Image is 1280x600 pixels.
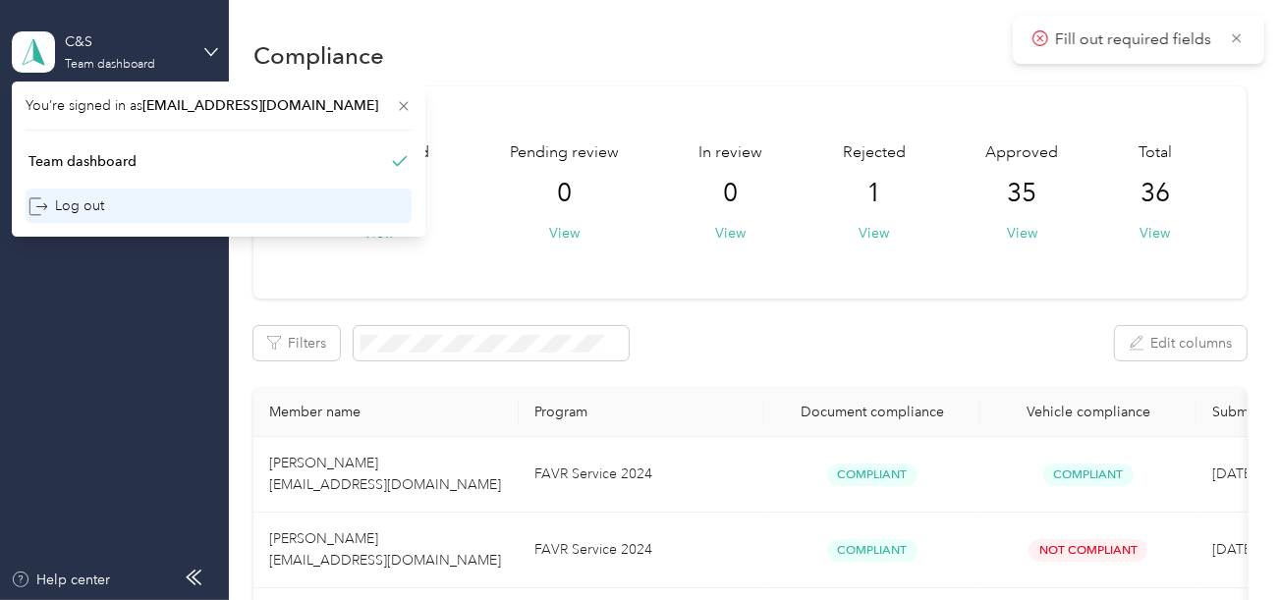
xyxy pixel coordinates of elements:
[142,97,378,114] span: [EMAIL_ADDRESS][DOMAIN_NAME]
[269,530,501,569] span: [PERSON_NAME] [EMAIL_ADDRESS][DOMAIN_NAME]
[1007,178,1036,209] span: 35
[65,59,155,71] div: Team dashboard
[996,404,1181,420] div: Vehicle compliance
[519,513,764,588] td: FAVR Service 2024
[11,570,111,590] button: Help center
[269,455,501,493] span: [PERSON_NAME] [EMAIL_ADDRESS][DOMAIN_NAME]
[549,223,580,244] button: View
[28,195,104,216] div: Log out
[1029,539,1147,562] span: Not Compliant
[28,151,137,172] div: Team dashboard
[780,404,965,420] div: Document compliance
[715,223,746,244] button: View
[827,464,918,486] span: Compliant
[723,178,738,209] span: 0
[519,388,764,437] th: Program
[26,95,412,116] span: You’re signed in as
[1141,178,1170,209] span: 36
[1140,223,1170,244] button: View
[827,539,918,562] span: Compliant
[65,31,188,52] div: C&S
[843,141,906,165] span: Rejected
[1007,223,1037,244] button: View
[859,223,889,244] button: View
[698,141,762,165] span: In review
[519,437,764,513] td: FAVR Service 2024
[510,141,619,165] span: Pending review
[253,388,519,437] th: Member name
[253,326,340,360] button: Filters
[253,45,384,66] h1: Compliance
[1115,326,1247,360] button: Edit columns
[1139,141,1172,165] span: Total
[1055,27,1216,52] p: Fill out required fields
[985,141,1058,165] span: Approved
[866,178,881,209] span: 1
[1170,490,1280,600] iframe: Everlance-gr Chat Button Frame
[557,178,572,209] span: 0
[1043,464,1134,486] span: Compliant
